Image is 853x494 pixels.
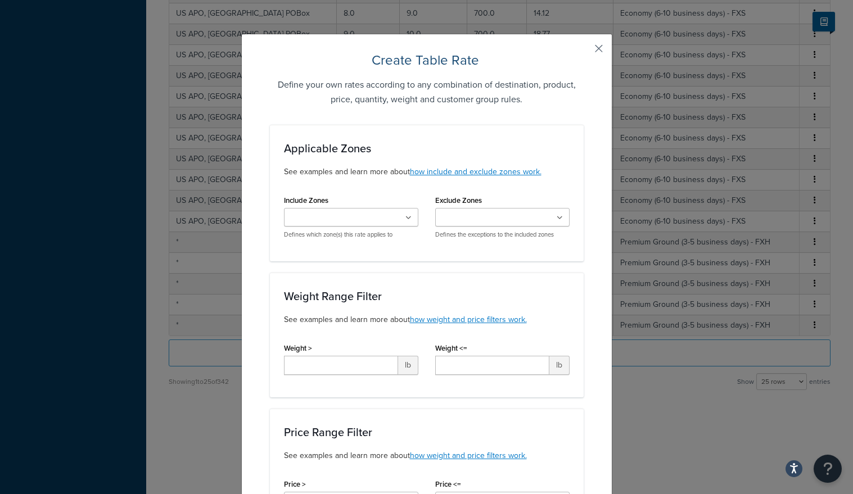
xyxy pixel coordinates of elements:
label: Weight <= [435,344,467,352]
span: lb [398,356,418,375]
label: Price > [284,480,306,488]
span: lb [549,356,570,375]
h2: Create Table Rate [270,51,584,69]
a: how weight and price filters work. [410,314,527,325]
a: how weight and price filters work. [410,450,527,461]
a: how include and exclude zones work. [410,166,541,178]
label: Price <= [435,480,461,488]
h3: Weight Range Filter [284,290,570,302]
p: See examples and learn more about [284,166,570,178]
p: See examples and learn more about [284,450,570,462]
label: Exclude Zones [435,196,482,205]
p: Defines the exceptions to the included zones [435,230,570,239]
h3: Price Range Filter [284,426,570,438]
p: Defines which zone(s) this rate applies to [284,230,418,239]
h3: Applicable Zones [284,142,570,155]
p: See examples and learn more about [284,314,570,326]
label: Weight > [284,344,312,352]
h5: Define your own rates according to any combination of destination, product, price, quantity, weig... [270,78,584,107]
label: Include Zones [284,196,328,205]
